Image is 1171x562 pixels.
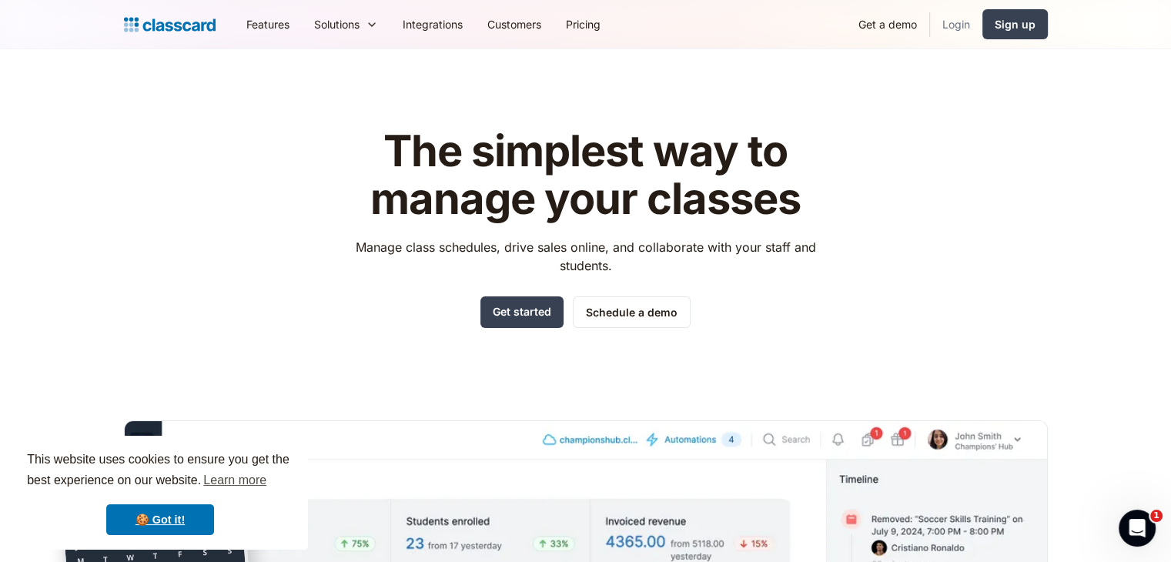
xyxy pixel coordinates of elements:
[846,7,929,42] a: Get a demo
[1150,510,1163,522] span: 1
[1119,510,1156,547] iframe: Intercom live chat
[554,7,613,42] a: Pricing
[341,128,830,222] h1: The simplest way to manage your classes
[314,16,360,32] div: Solutions
[341,238,830,275] p: Manage class schedules, drive sales online, and collaborate with your staff and students.
[124,14,216,35] a: home
[390,7,475,42] a: Integrations
[27,450,293,492] span: This website uses cookies to ensure you get the best experience on our website.
[201,469,269,492] a: learn more about cookies
[12,436,308,550] div: cookieconsent
[106,504,214,535] a: dismiss cookie message
[573,296,691,328] a: Schedule a demo
[302,7,390,42] div: Solutions
[480,296,564,328] a: Get started
[982,9,1048,39] a: Sign up
[234,7,302,42] a: Features
[475,7,554,42] a: Customers
[930,7,982,42] a: Login
[995,16,1035,32] div: Sign up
